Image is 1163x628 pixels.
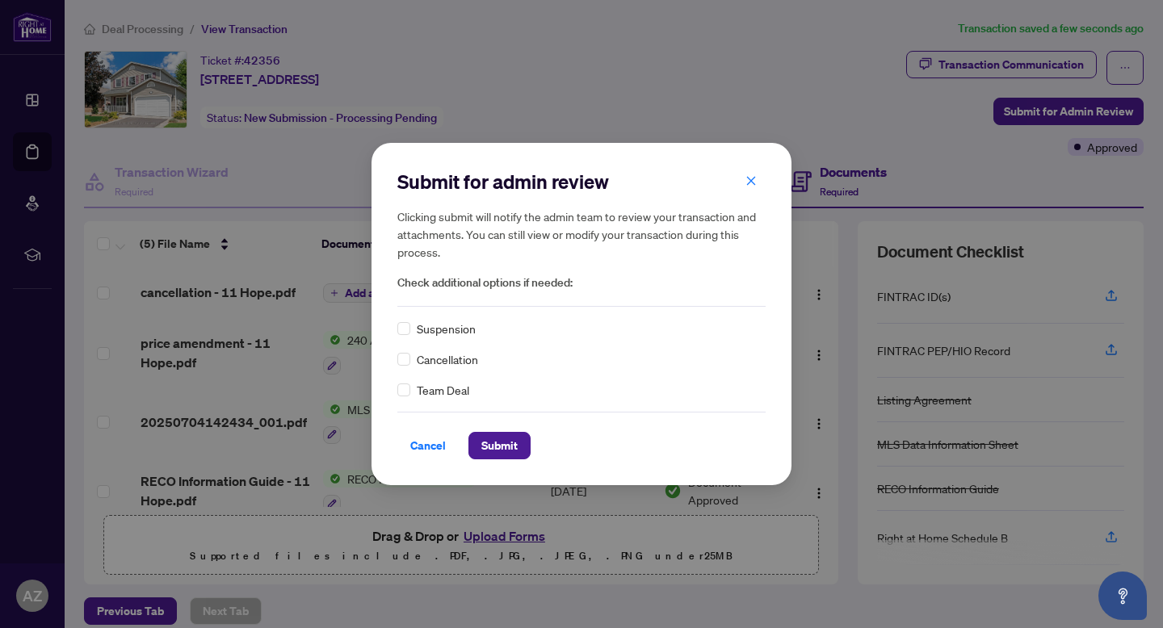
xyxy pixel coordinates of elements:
[397,432,459,459] button: Cancel
[417,350,478,368] span: Cancellation
[468,432,531,459] button: Submit
[745,175,757,186] span: close
[417,381,469,399] span: Team Deal
[397,274,766,292] span: Check additional options if needed:
[410,433,446,458] span: Cancel
[397,169,766,195] h2: Submit for admin review
[417,320,476,337] span: Suspension
[481,433,518,458] span: Submit
[397,207,766,261] h5: Clicking submit will notify the admin team to review your transaction and attachments. You can st...
[1098,571,1147,620] button: Open asap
